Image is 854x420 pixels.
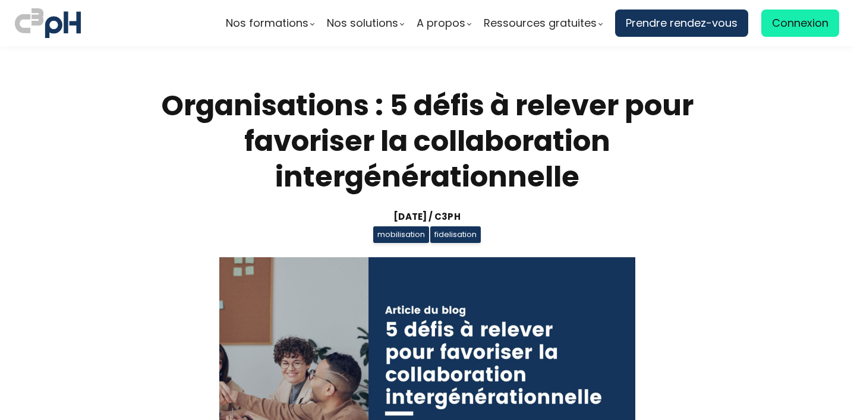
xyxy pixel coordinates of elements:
a: Prendre rendez-vous [615,10,748,37]
span: A propos [417,14,465,32]
span: Nos solutions [327,14,398,32]
span: Ressources gratuites [484,14,597,32]
span: Connexion [772,14,828,32]
div: [DATE] / C3pH [151,210,704,223]
span: fidelisation [430,226,481,243]
span: Nos formations [226,14,308,32]
h1: Organisations : 5 défis à relever pour favoriser la collaboration intergénérationnelle [151,88,704,195]
span: mobilisation [373,226,429,243]
span: Prendre rendez-vous [626,14,738,32]
img: logo C3PH [15,6,81,40]
a: Connexion [761,10,839,37]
